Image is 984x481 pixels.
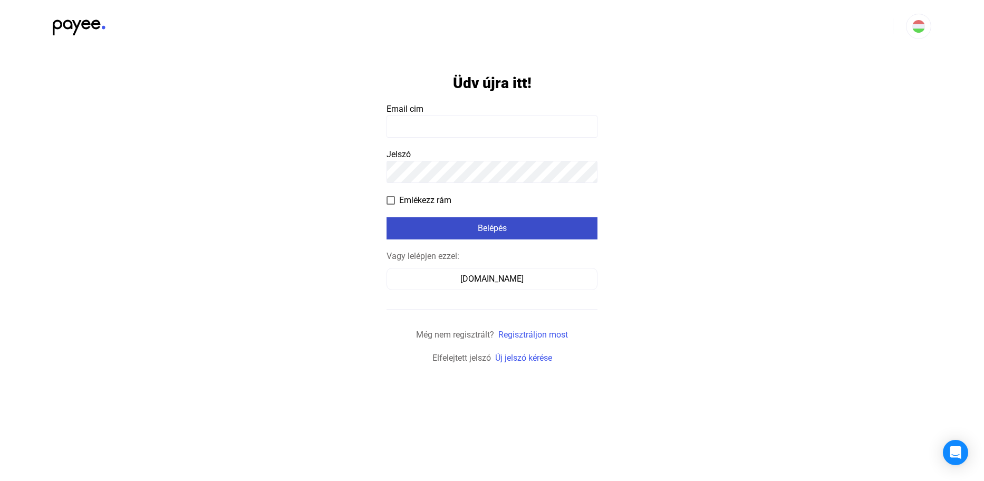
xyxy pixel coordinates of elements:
span: Még nem regisztrált? [416,330,494,340]
span: Jelszó [387,149,411,159]
a: Új jelszó kérése [495,353,552,363]
span: Emlékezz rám [399,194,451,207]
div: [DOMAIN_NAME] [390,273,594,285]
div: Vagy lelépjen ezzel: [387,250,597,263]
div: Open Intercom Messenger [943,440,968,465]
button: Belépés [387,217,597,239]
img: black-payee-blue-dot.svg [53,14,105,35]
span: Email cim [387,104,423,114]
img: HU [912,20,925,33]
a: Regisztráljon most [498,330,568,340]
a: [DOMAIN_NAME] [387,274,597,284]
span: Elfelejtett jelszó [432,353,491,363]
h1: Üdv újra itt! [453,74,532,92]
div: Belépés [390,222,594,235]
button: [DOMAIN_NAME] [387,268,597,290]
button: HU [906,14,931,39]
